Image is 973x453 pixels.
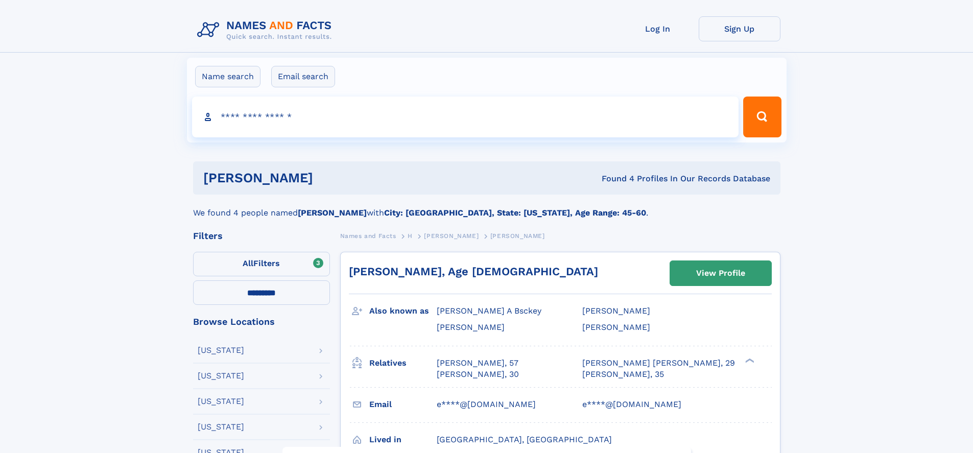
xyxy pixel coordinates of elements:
[192,97,739,137] input: search input
[198,423,244,431] div: [US_STATE]
[582,369,664,380] a: [PERSON_NAME], 35
[490,232,545,240] span: [PERSON_NAME]
[203,172,458,184] h1: [PERSON_NAME]
[198,346,244,354] div: [US_STATE]
[457,173,770,184] div: Found 4 Profiles In Our Records Database
[195,66,260,87] label: Name search
[743,357,755,364] div: ❯
[369,396,437,413] h3: Email
[743,97,781,137] button: Search Button
[243,258,253,268] span: All
[437,322,505,332] span: [PERSON_NAME]
[193,195,780,219] div: We found 4 people named with .
[617,16,699,41] a: Log In
[582,322,650,332] span: [PERSON_NAME]
[193,252,330,276] label: Filters
[369,302,437,320] h3: Also known as
[369,354,437,372] h3: Relatives
[298,208,367,218] b: [PERSON_NAME]
[193,16,340,44] img: Logo Names and Facts
[408,229,413,242] a: H
[424,232,479,240] span: [PERSON_NAME]
[699,16,780,41] a: Sign Up
[271,66,335,87] label: Email search
[369,431,437,448] h3: Lived in
[193,317,330,326] div: Browse Locations
[384,208,646,218] b: City: [GEOGRAPHIC_DATA], State: [US_STATE], Age Range: 45-60
[582,306,650,316] span: [PERSON_NAME]
[696,261,745,285] div: View Profile
[582,357,735,369] a: [PERSON_NAME] [PERSON_NAME], 29
[193,231,330,241] div: Filters
[670,261,771,285] a: View Profile
[198,372,244,380] div: [US_STATE]
[408,232,413,240] span: H
[437,369,519,380] a: [PERSON_NAME], 30
[437,435,612,444] span: [GEOGRAPHIC_DATA], [GEOGRAPHIC_DATA]
[424,229,479,242] a: [PERSON_NAME]
[437,306,541,316] span: [PERSON_NAME] A Bsckey
[340,229,396,242] a: Names and Facts
[437,357,518,369] a: [PERSON_NAME], 57
[198,397,244,406] div: [US_STATE]
[349,265,598,278] a: [PERSON_NAME], Age [DEMOGRAPHIC_DATA]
